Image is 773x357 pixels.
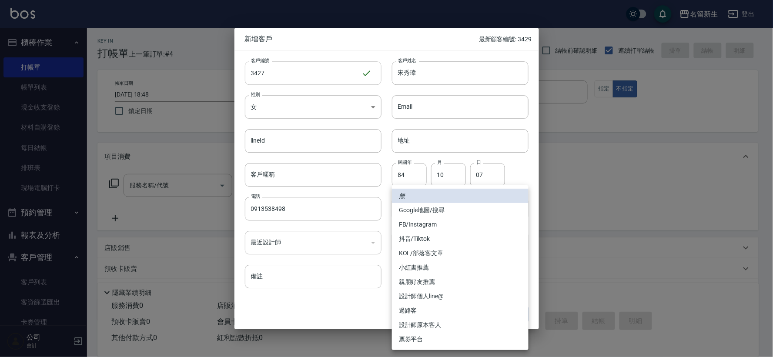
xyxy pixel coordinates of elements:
[392,318,529,332] li: 設計師原本客人
[392,304,529,318] li: 過路客
[392,232,529,246] li: 抖音/Tiktok
[392,246,529,260] li: KOL/部落客文章
[399,191,405,200] em: 無
[392,275,529,289] li: 親朋好友推薦
[392,260,529,275] li: 小紅書推薦
[392,332,529,347] li: 票券平台
[392,203,529,217] li: Google地圖/搜尋
[392,217,529,232] li: FB/Instagram
[392,289,529,304] li: 設計師個人line@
